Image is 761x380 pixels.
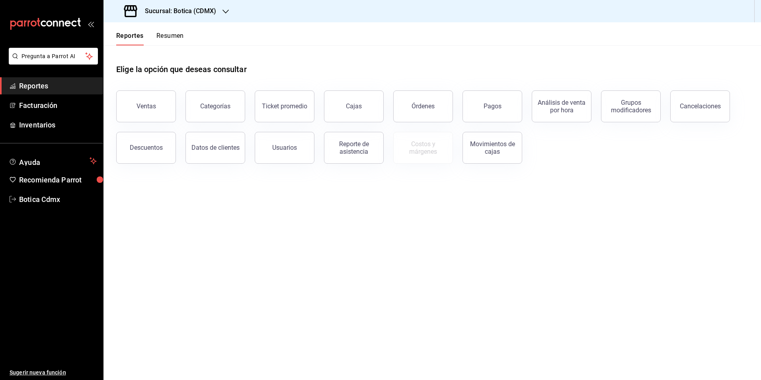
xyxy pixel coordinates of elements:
button: Reportes [116,32,144,45]
div: Pagos [484,102,501,110]
button: Cancelaciones [670,90,730,122]
button: Descuentos [116,132,176,164]
button: Grupos modificadores [601,90,661,122]
h1: Elige la opción que deseas consultar [116,63,247,75]
button: Pagos [462,90,522,122]
button: Pregunta a Parrot AI [9,48,98,65]
button: Resumen [156,32,184,45]
div: Costos y márgenes [398,140,448,155]
button: Datos de clientes [185,132,245,164]
div: Órdenes [412,102,435,110]
button: open_drawer_menu [88,21,94,27]
button: Cajas [324,90,384,122]
button: Contrata inventarios para ver este reporte [393,132,453,164]
button: Usuarios [255,132,314,164]
button: Análisis de venta por hora [532,90,591,122]
span: Sugerir nueva función [10,368,97,377]
span: Reportes [19,80,97,91]
span: Facturación [19,100,97,111]
div: Descuentos [130,144,163,151]
div: Movimientos de cajas [468,140,517,155]
span: Recomienda Parrot [19,174,97,185]
div: Reporte de asistencia [329,140,379,155]
button: Reporte de asistencia [324,132,384,164]
div: Usuarios [272,144,297,151]
span: Botica Cdmx [19,194,97,205]
div: Cancelaciones [680,102,721,110]
div: Grupos modificadores [606,99,656,114]
div: Cajas [346,102,362,110]
h3: Sucursal: Botica (CDMX) [139,6,216,16]
button: Ventas [116,90,176,122]
div: Categorías [200,102,230,110]
a: Pregunta a Parrot AI [6,58,98,66]
button: Órdenes [393,90,453,122]
div: Ventas [137,102,156,110]
div: Ticket promedio [262,102,307,110]
span: Ayuda [19,156,86,166]
span: Inventarios [19,119,97,130]
span: Pregunta a Parrot AI [21,52,86,61]
button: Movimientos de cajas [462,132,522,164]
button: Categorías [185,90,245,122]
div: Datos de clientes [191,144,240,151]
div: Análisis de venta por hora [537,99,586,114]
div: navigation tabs [116,32,184,45]
button: Ticket promedio [255,90,314,122]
